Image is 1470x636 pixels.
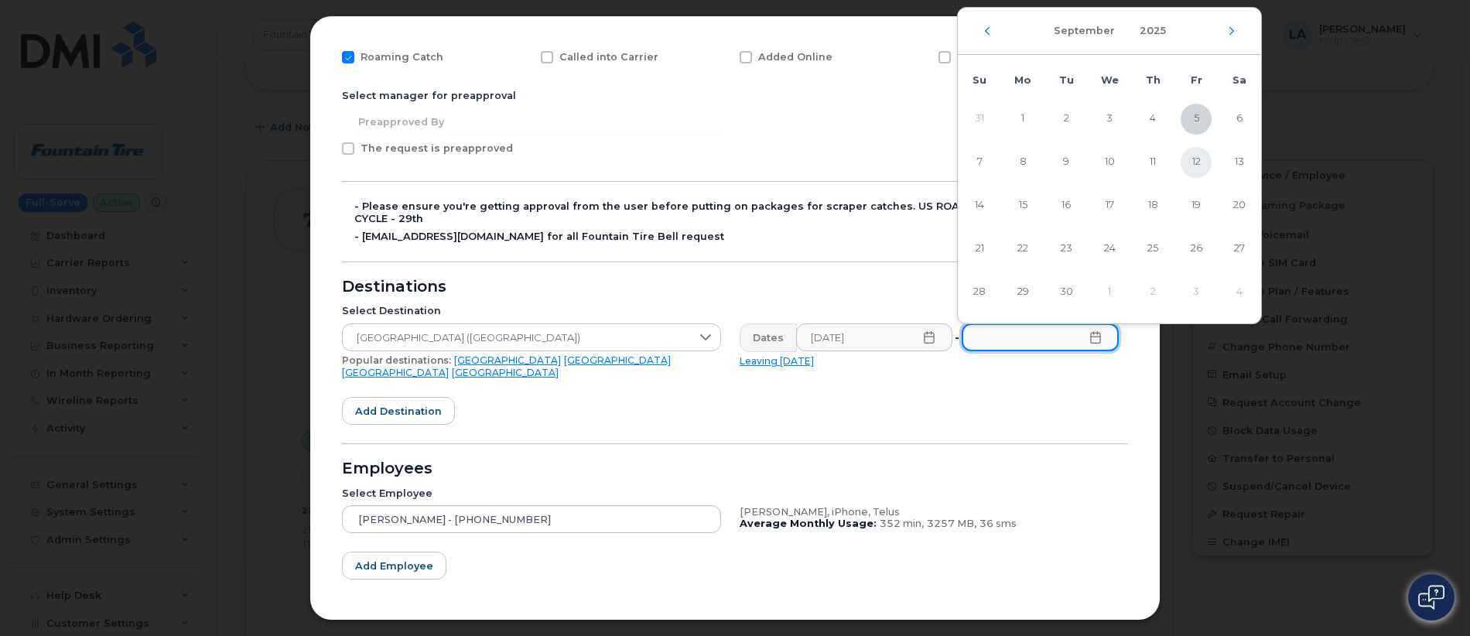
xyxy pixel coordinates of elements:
input: Emailed into Carrier [920,51,928,59]
span: 10 [1094,147,1125,178]
div: [PERSON_NAME], iPhone, Telus [740,506,1119,518]
td: 9 [1044,141,1088,184]
td: 13 [1218,141,1261,184]
span: 23 [1051,234,1082,265]
a: [GEOGRAPHIC_DATA] [452,367,559,378]
span: Tu [1059,74,1074,86]
span: 14 [964,190,995,221]
span: 15 [1007,190,1038,221]
td: 4 [1218,271,1261,314]
span: 11 [1137,147,1168,178]
button: Next Month [1227,26,1236,36]
td: 5 [1174,97,1218,141]
a: Leaving [DATE] [740,355,814,367]
div: Select Destination [342,305,721,317]
input: Search device [342,505,721,533]
div: - [952,323,962,351]
td: 7 [958,141,1001,184]
span: Th [1146,74,1161,86]
td: 1 [1001,97,1044,141]
td: 27 [1218,227,1261,271]
span: Roaming Catch [361,51,443,63]
img: Open chat [1418,585,1444,610]
button: Add employee [342,552,446,580]
td: 18 [1131,184,1174,227]
td: 6 [1218,97,1261,141]
span: Called into Carrier [559,51,658,63]
td: 12 [1174,141,1218,184]
span: 5 [1181,104,1212,135]
span: 12 [1181,147,1212,178]
span: 3 [1094,104,1125,135]
span: 27 [1224,234,1255,265]
td: 23 [1044,227,1088,271]
span: 24 [1094,234,1125,265]
span: 16 [1051,190,1082,221]
td: 16 [1044,184,1088,227]
button: Choose Month [1044,17,1124,45]
div: Choose Date [957,7,1262,323]
span: 36 sms [979,518,1017,529]
td: 11 [1131,141,1174,184]
span: We [1101,74,1119,86]
input: Preapproved by [342,108,729,136]
a: [GEOGRAPHIC_DATA] [564,354,671,366]
td: 8 [1001,141,1044,184]
span: Su [973,74,986,86]
span: 7 [964,147,995,178]
span: 8 [1007,147,1038,178]
span: 25 [1137,234,1168,265]
span: Mo [1014,74,1031,86]
input: Called into Carrier [522,51,530,59]
span: 13 [1224,147,1255,178]
td: 4 [1131,97,1174,141]
span: 29 [1007,277,1038,308]
span: 17 [1094,190,1125,221]
span: 20 [1224,190,1255,221]
span: Added Online [758,51,832,63]
span: 6 [1224,104,1255,135]
span: 22 [1007,234,1038,265]
span: 3257 MB, [927,518,976,529]
td: 2 [1131,271,1174,314]
span: 1 [1007,104,1038,135]
button: Previous Month [983,26,992,36]
button: Choose Year [1130,17,1175,45]
span: Add employee [355,559,433,573]
td: 21 [958,227,1001,271]
td: 20 [1218,184,1261,227]
button: Add destination [342,397,455,425]
div: Select Employee [342,487,721,500]
td: 1 [1088,271,1131,314]
td: 15 [1001,184,1044,227]
span: The request is preapproved [361,142,513,154]
td: 3 [1088,97,1131,141]
td: 25 [1131,227,1174,271]
span: United States of America (USA) [343,324,691,352]
td: 30 [1044,271,1088,314]
input: Please fill out this field [796,323,952,351]
td: 10 [1088,141,1131,184]
div: Employees [342,463,1128,475]
span: Popular destinations: [342,354,451,366]
span: 4 [1137,104,1168,135]
td: 26 [1174,227,1218,271]
input: Added Online [721,51,729,59]
span: 21 [964,234,995,265]
div: Destinations [342,281,1128,293]
span: Add destination [355,404,442,419]
td: 17 [1088,184,1131,227]
span: Sa [1232,74,1246,86]
td: 24 [1088,227,1131,271]
td: 19 [1174,184,1218,227]
span: 9 [1051,147,1082,178]
td: 3 [1174,271,1218,314]
span: 352 min, [880,518,924,529]
a: [GEOGRAPHIC_DATA] [342,367,449,378]
input: Please fill out this field [962,323,1119,351]
td: 28 [958,271,1001,314]
div: Select manager for preapproval [342,90,1128,102]
div: - [EMAIL_ADDRESS][DOMAIN_NAME] for all Fountain Tire Bell request [354,231,1128,243]
span: 18 [1137,190,1168,221]
span: 26 [1181,234,1212,265]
